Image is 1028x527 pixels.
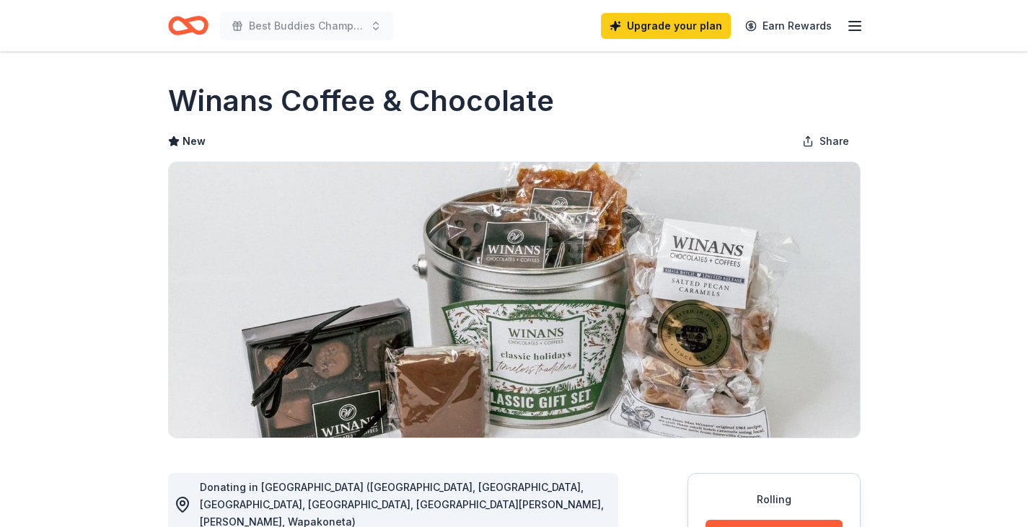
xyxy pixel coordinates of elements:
[791,127,861,156] button: Share
[183,133,206,150] span: New
[737,13,840,39] a: Earn Rewards
[706,491,843,508] div: Rolling
[820,133,849,150] span: Share
[168,9,208,43] a: Home
[249,17,364,35] span: Best Buddies Champion of the Year: [GEOGRAPHIC_DATA], [GEOGRAPHIC_DATA]
[601,13,731,39] a: Upgrade your plan
[169,162,860,438] img: Image for Winans Coffee & Chocolate
[168,81,554,121] h1: Winans Coffee & Chocolate
[220,12,393,40] button: Best Buddies Champion of the Year: [GEOGRAPHIC_DATA], [GEOGRAPHIC_DATA]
